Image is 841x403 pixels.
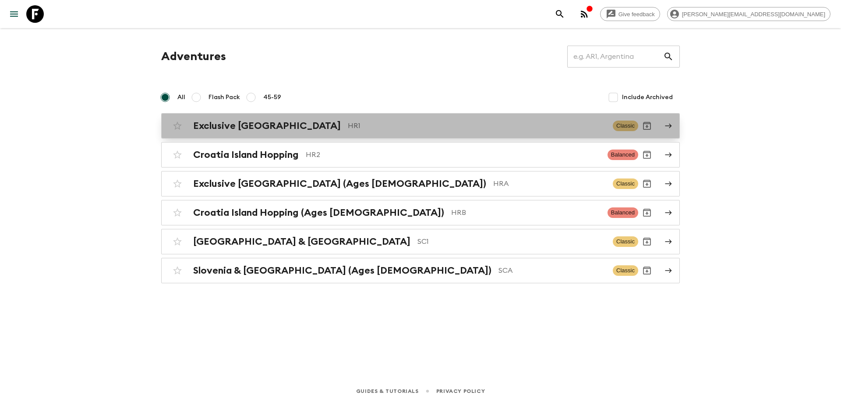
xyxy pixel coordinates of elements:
div: [PERSON_NAME][EMAIL_ADDRESS][DOMAIN_NAME] [667,7,830,21]
a: Privacy Policy [436,386,485,396]
span: Give feedback [614,11,660,18]
span: Balanced [608,150,638,160]
span: Flash Pack [208,93,240,102]
h2: Croatia Island Hopping (Ages [DEMOGRAPHIC_DATA]) [193,207,444,218]
h2: Slovenia & [GEOGRAPHIC_DATA] (Ages [DEMOGRAPHIC_DATA]) [193,265,491,276]
button: menu [5,5,23,23]
a: Exclusive [GEOGRAPHIC_DATA]HR1ClassicArchive [161,113,680,139]
span: Balanced [608,207,638,218]
h2: Croatia Island Hopping [193,149,299,160]
input: e.g. AR1, Argentina [567,44,663,69]
a: Croatia Island Hopping (Ages [DEMOGRAPHIC_DATA])HRBBalancedArchive [161,200,680,225]
p: HR2 [306,150,601,160]
button: Archive [638,204,656,221]
a: Guides & Tutorials [356,386,419,396]
span: Classic [613,265,638,276]
p: SCA [498,265,606,276]
span: Classic [613,236,638,247]
p: HRA [493,178,606,189]
span: 45-59 [263,93,281,102]
a: Exclusive [GEOGRAPHIC_DATA] (Ages [DEMOGRAPHIC_DATA])HRAClassicArchive [161,171,680,196]
h2: Exclusive [GEOGRAPHIC_DATA] (Ages [DEMOGRAPHIC_DATA]) [193,178,486,189]
button: search adventures [551,5,569,23]
span: Classic [613,121,638,131]
h2: [GEOGRAPHIC_DATA] & [GEOGRAPHIC_DATA] [193,236,410,247]
p: HR1 [348,121,606,131]
p: HRB [451,207,601,218]
span: All [177,93,185,102]
button: Archive [638,233,656,250]
button: Archive [638,146,656,164]
span: [PERSON_NAME][EMAIL_ADDRESS][DOMAIN_NAME] [677,11,830,18]
span: Include Archived [622,93,673,102]
h1: Adventures [161,48,226,65]
a: Slovenia & [GEOGRAPHIC_DATA] (Ages [DEMOGRAPHIC_DATA])SCAClassicArchive [161,258,680,283]
span: Classic [613,178,638,189]
p: SC1 [417,236,606,247]
a: Croatia Island HoppingHR2BalancedArchive [161,142,680,168]
button: Archive [638,117,656,135]
h2: Exclusive [GEOGRAPHIC_DATA] [193,120,341,132]
button: Archive [638,262,656,279]
a: Give feedback [600,7,660,21]
a: [GEOGRAPHIC_DATA] & [GEOGRAPHIC_DATA]SC1ClassicArchive [161,229,680,254]
button: Archive [638,175,656,193]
